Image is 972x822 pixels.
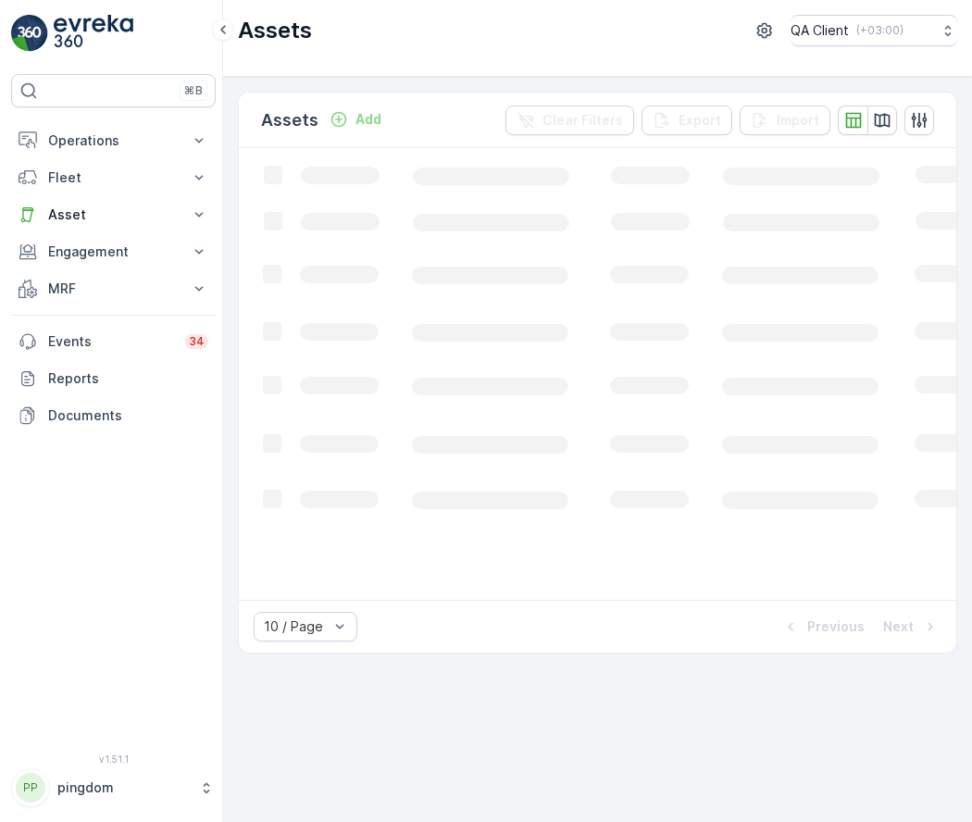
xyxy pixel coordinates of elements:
[11,15,48,52] img: logo
[542,111,623,130] p: Clear Filters
[11,753,216,765] span: v 1.51.1
[11,397,216,434] a: Documents
[54,15,133,52] img: logo_light-DOdMpM7g.png
[11,270,216,307] button: MRF
[48,205,179,224] p: Asset
[779,616,866,638] button: Previous
[48,369,208,388] p: Reports
[505,106,634,135] button: Clear Filters
[48,332,174,351] p: Events
[11,233,216,270] button: Engagement
[11,122,216,159] button: Operations
[322,108,389,131] button: Add
[11,323,216,360] a: Events34
[642,106,732,135] button: Export
[807,617,865,636] p: Previous
[856,23,903,38] p: ( +03:00 )
[184,83,203,98] p: ⌘B
[261,107,318,133] p: Assets
[11,360,216,397] a: Reports
[881,616,941,638] button: Next
[791,15,957,46] button: QA Client(+03:00)
[48,406,208,425] p: Documents
[791,21,849,40] p: QA Client
[48,280,179,298] p: MRF
[740,106,830,135] button: Import
[11,196,216,233] button: Asset
[48,168,179,187] p: Fleet
[355,110,381,129] p: Add
[238,16,312,45] p: Assets
[11,159,216,196] button: Fleet
[11,768,216,807] button: PPpingdom
[57,778,190,797] p: pingdom
[679,111,721,130] p: Export
[189,334,205,349] p: 34
[16,773,45,803] div: PP
[48,131,179,150] p: Operations
[777,111,819,130] p: Import
[48,243,179,261] p: Engagement
[883,617,914,636] p: Next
